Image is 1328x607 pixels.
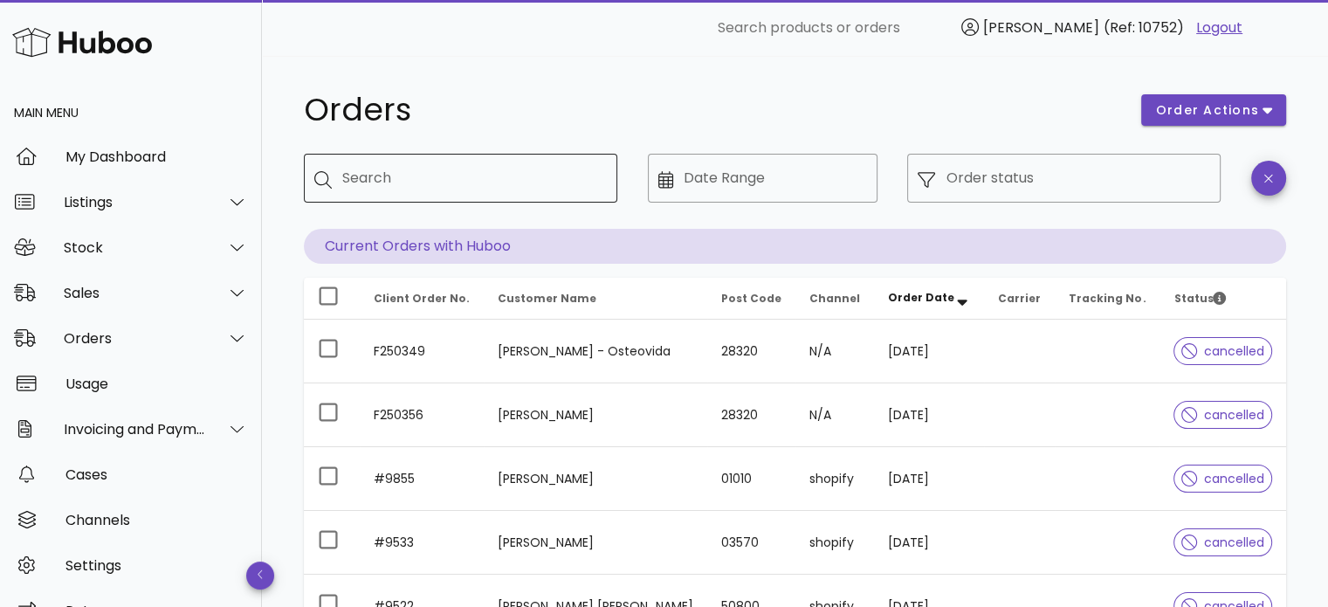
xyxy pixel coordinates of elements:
[65,557,248,574] div: Settings
[874,447,984,511] td: [DATE]
[498,291,596,306] span: Customer Name
[707,320,795,383] td: 28320
[484,278,707,320] th: Customer Name
[795,447,874,511] td: shopify
[360,320,484,383] td: F250349
[374,291,470,306] span: Client Order No.
[795,511,874,575] td: shopify
[707,447,795,511] td: 01010
[64,330,206,347] div: Orders
[1181,345,1264,357] span: cancelled
[65,148,248,165] div: My Dashboard
[874,320,984,383] td: [DATE]
[795,320,874,383] td: N/A
[1181,536,1264,548] span: cancelled
[360,278,484,320] th: Client Order No.
[65,376,248,392] div: Usage
[484,511,707,575] td: [PERSON_NAME]
[64,285,206,301] div: Sales
[1159,278,1286,320] th: Status
[795,383,874,447] td: N/A
[983,17,1099,38] span: [PERSON_NAME]
[1173,291,1226,306] span: Status
[998,291,1041,306] span: Carrier
[1141,94,1286,126] button: order actions
[1196,17,1242,38] a: Logout
[874,383,984,447] td: [DATE]
[64,239,206,256] div: Stock
[707,383,795,447] td: 28320
[65,466,248,483] div: Cases
[64,421,206,438] div: Invoicing and Payments
[707,511,795,575] td: 03570
[1104,17,1184,38] span: (Ref: 10752)
[360,383,484,447] td: F250356
[484,383,707,447] td: [PERSON_NAME]
[795,278,874,320] th: Channel
[809,291,860,306] span: Channel
[1055,278,1159,320] th: Tracking No.
[304,229,1286,264] p: Current Orders with Huboo
[484,320,707,383] td: [PERSON_NAME] - Osteovida
[874,511,984,575] td: [DATE]
[12,24,152,61] img: Huboo Logo
[707,278,795,320] th: Post Code
[874,278,984,320] th: Order Date: Sorted descending. Activate to remove sorting.
[888,290,954,305] span: Order Date
[304,94,1120,126] h1: Orders
[1181,472,1264,485] span: cancelled
[360,447,484,511] td: #9855
[1069,291,1146,306] span: Tracking No.
[360,511,484,575] td: #9533
[1155,101,1260,120] span: order actions
[65,512,248,528] div: Channels
[984,278,1055,320] th: Carrier
[484,447,707,511] td: [PERSON_NAME]
[64,194,206,210] div: Listings
[1181,409,1264,421] span: cancelled
[721,291,781,306] span: Post Code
